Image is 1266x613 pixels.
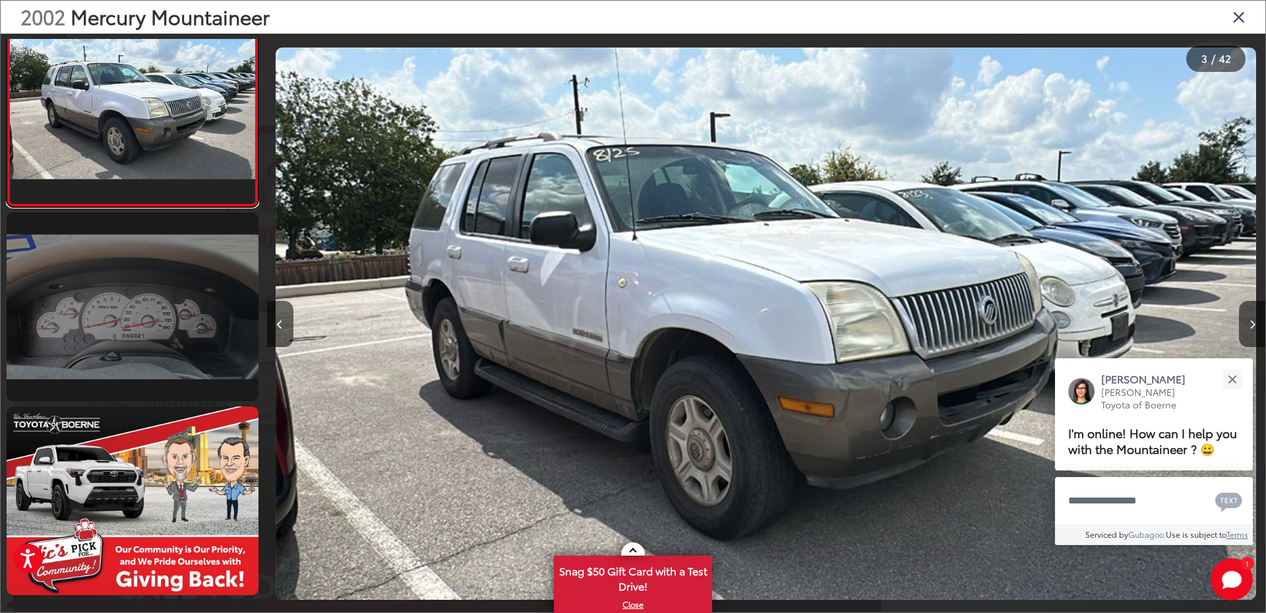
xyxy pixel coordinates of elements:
button: Previous image [267,301,293,347]
img: 2002 Mercury Mountaineer Base 114 WB [7,39,257,179]
span: 2002 [20,2,65,30]
p: [PERSON_NAME] [1101,371,1199,386]
a: Terms [1226,529,1248,540]
i: Close gallery [1232,8,1246,25]
button: Close [1218,365,1246,393]
span: 1 [1246,560,1249,566]
svg: Start Chat [1211,558,1253,600]
span: 3 [1201,51,1207,65]
svg: Text [1215,491,1242,512]
button: Chat with SMS [1211,486,1246,515]
div: 2002 Mercury Mountaineer Base 114 WB 2 [266,48,1265,599]
img: 2002 Mercury Mountaineer Base 114 WB [276,48,1255,599]
span: Serviced by [1085,529,1128,540]
img: 2002 Mercury Mountaineer Base 114 WB [4,404,260,597]
span: I'm online! How can I help you with the Mountaineer ? 😀 [1068,424,1237,457]
p: [PERSON_NAME] Toyota of Boerne [1101,386,1199,412]
a: Gubagoo. [1128,529,1166,540]
span: 42 [1219,51,1231,65]
textarea: Type your message [1055,477,1253,525]
span: / [1210,54,1217,63]
div: Close[PERSON_NAME][PERSON_NAME] Toyota of BoerneI'm online! How can I help you with the Mountaine... [1055,358,1253,545]
button: Next image [1239,301,1265,347]
span: Snag $50 Gift Card with a Test Drive! [555,557,711,597]
button: Toggle Chat Window [1211,558,1253,600]
span: Use is subject to [1166,529,1226,540]
span: Mercury Mountaineer [71,2,270,30]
